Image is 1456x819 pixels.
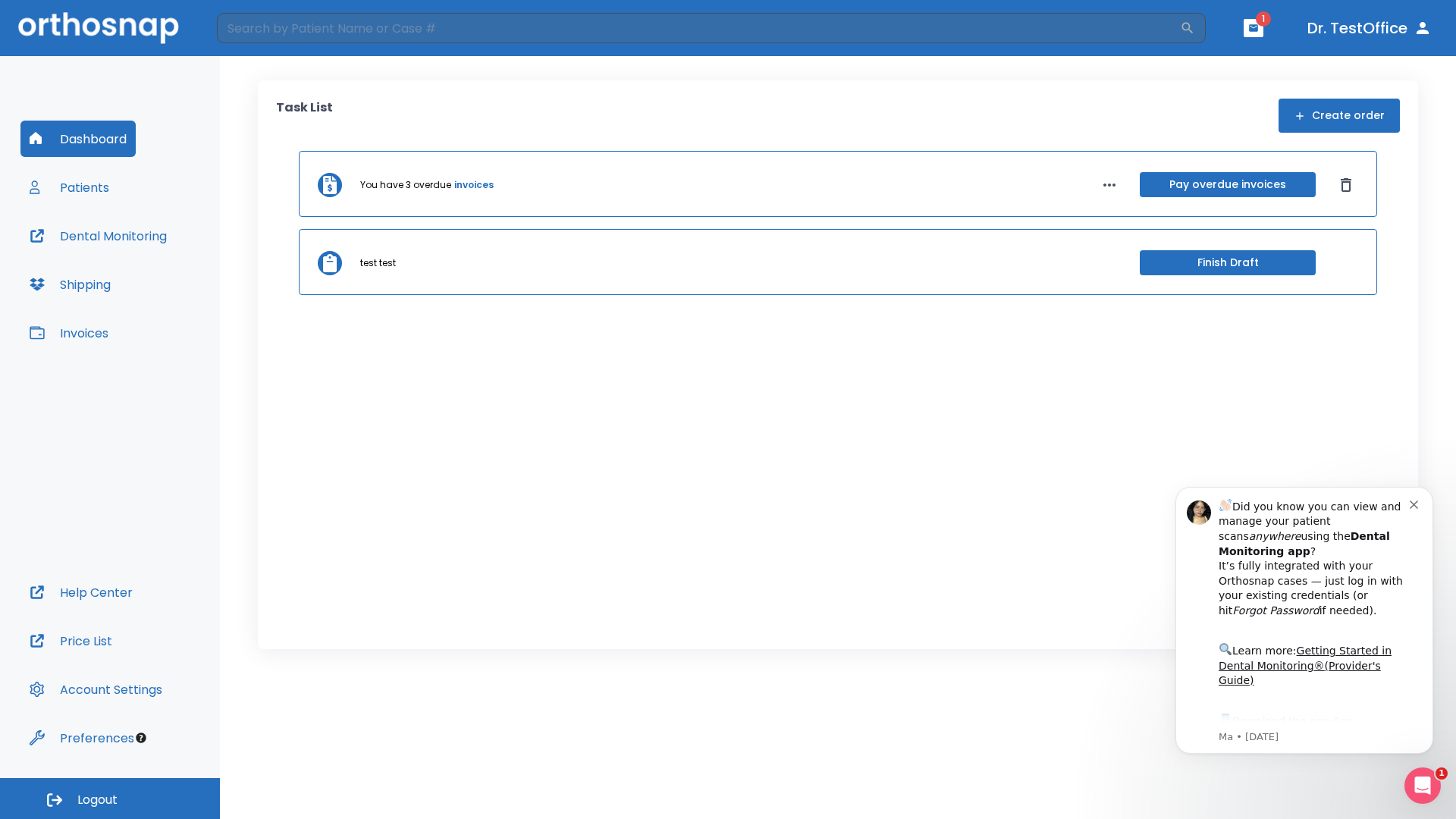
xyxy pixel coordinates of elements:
[1140,172,1316,197] button: Pay overdue invoices
[20,671,171,708] button: Account Settings
[360,178,451,192] p: You have 3 overdue
[1256,11,1271,27] span: 1
[20,169,118,206] button: Patients
[66,251,201,278] a: App Store
[20,720,143,756] button: Preferences
[1436,767,1448,780] span: 1
[66,266,257,280] p: Message from Ma, sent 3w ago
[66,247,257,325] div: Download the app: | ​ Let us know if you need help getting started!
[1140,250,1316,275] button: Finish Draft
[360,256,396,270] p: test test
[1153,464,1456,778] iframe: Intercom notifications message
[77,792,118,808] span: Logout
[18,12,179,43] img: Orthosnap
[20,266,120,303] button: Shipping
[454,178,494,192] a: invoices
[276,99,333,133] p: Task List
[20,623,121,659] button: Price List
[1334,173,1358,197] button: Dismiss
[217,13,1180,43] input: Search by Patient Name or Case #
[1279,99,1400,133] button: Create order
[20,315,118,351] button: Invoices
[1404,767,1441,804] iframe: Intercom live chat
[134,731,148,745] div: Tooltip anchor
[1301,14,1438,42] button: Dr. TestOffice
[20,574,142,610] button: Help Center
[20,218,176,254] button: Dental Monitoring
[20,121,136,157] button: Dashboard
[257,33,269,45] button: Dismiss notification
